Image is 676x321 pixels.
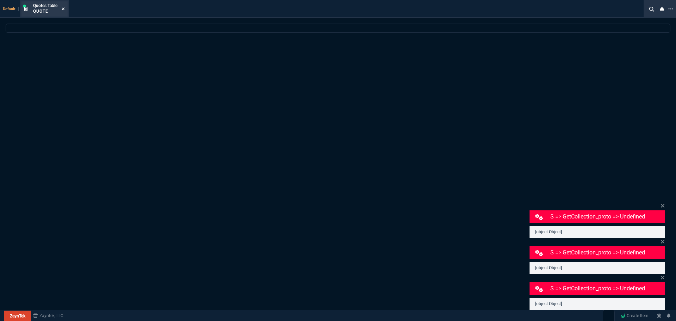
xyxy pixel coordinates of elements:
p: S => getCollection_proto => undefined [550,284,664,293]
nx-icon: Close Tab [62,6,65,12]
nx-icon: Search [646,5,657,13]
nx-icon: Open New Tab [668,6,673,12]
p: [object Object] [535,229,659,235]
p: [object Object] [535,265,659,271]
p: S => getCollection_proto => undefined [550,212,664,221]
a: msbcCompanyName [31,313,65,319]
nx-icon: Close Workbench [657,5,667,13]
p: [object Object] [535,301,659,307]
a: Create Item [618,310,651,321]
span: Default [3,7,19,11]
p: Quote [33,8,57,14]
span: Quotes Table [33,3,57,8]
p: S => getCollection_proto => undefined [550,248,664,257]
